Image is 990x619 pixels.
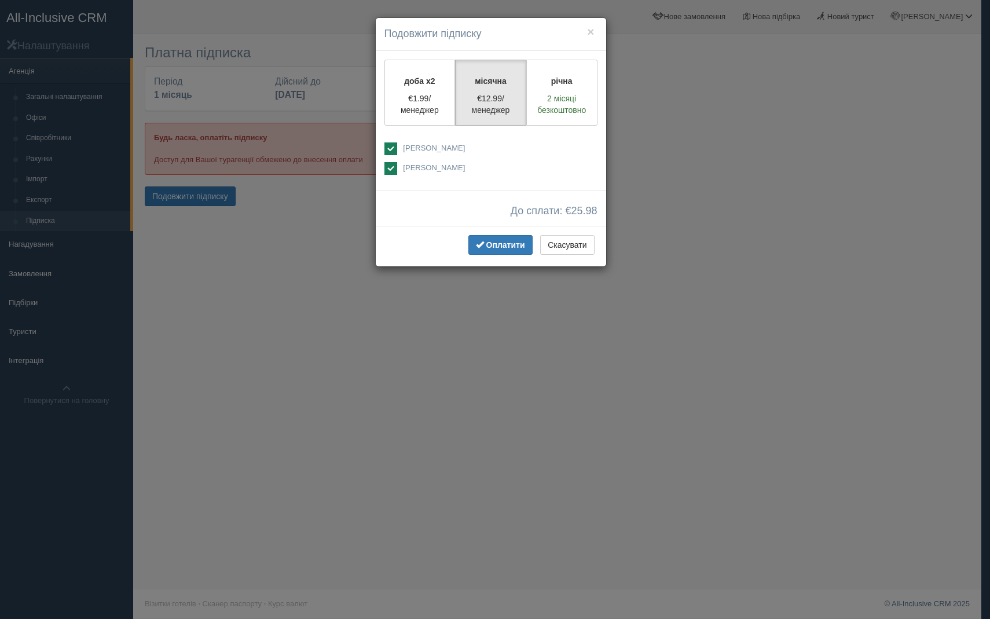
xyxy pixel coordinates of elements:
[468,235,533,255] button: Оплатити
[392,93,448,116] p: €1.99/менеджер
[534,75,590,87] p: річна
[486,240,525,250] span: Оплатити
[511,206,597,217] span: До сплати: €
[463,75,519,87] p: місячна
[403,144,465,152] span: [PERSON_NAME]
[384,27,597,42] h4: Подовжити підписку
[587,25,594,38] button: ×
[463,93,519,116] p: €12.99/менеджер
[540,235,594,255] button: Скасувати
[392,75,448,87] p: доба x2
[534,93,590,116] p: 2 місяці безкоштовно
[403,163,465,172] span: [PERSON_NAME]
[571,205,597,217] span: 25.98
